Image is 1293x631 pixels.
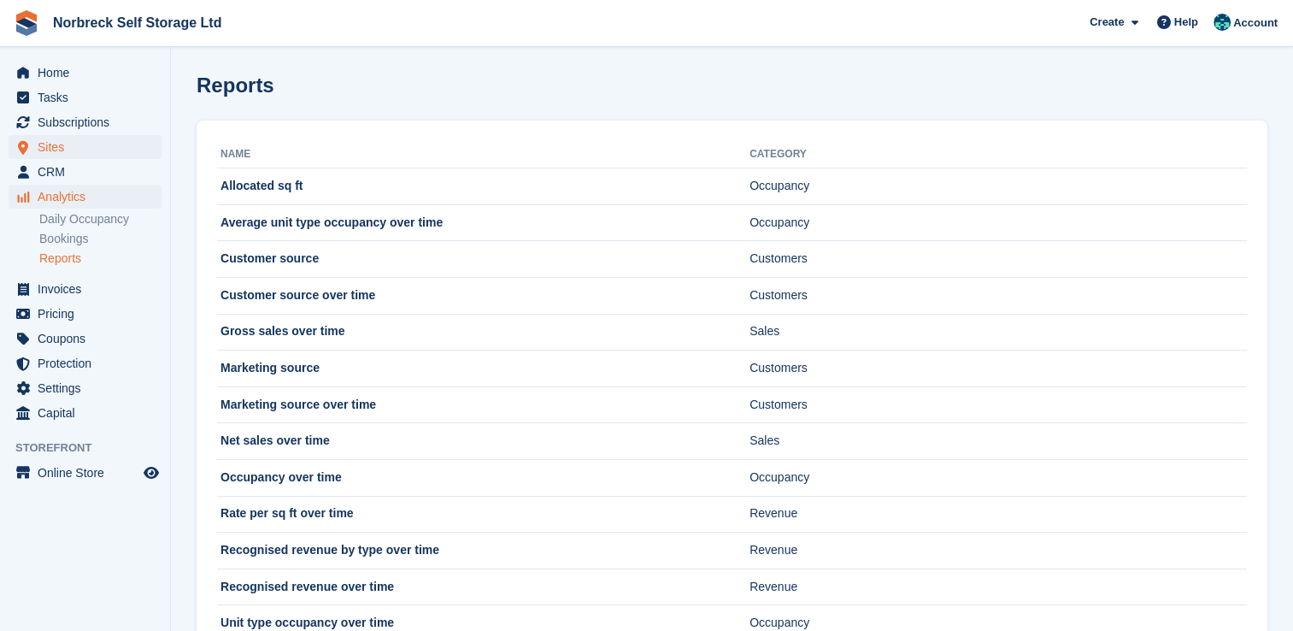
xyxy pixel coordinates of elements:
[217,277,749,314] td: Customer source over time
[749,459,1247,496] td: Occupancy
[749,168,1247,205] td: Occupancy
[217,496,749,533] td: Rate per sq ft over time
[38,277,140,301] span: Invoices
[217,204,749,241] td: Average unit type occupancy over time
[39,231,162,247] a: Bookings
[38,376,140,400] span: Settings
[749,351,1247,387] td: Customers
[197,74,274,97] h1: Reports
[217,168,749,205] td: Allocated sq ft
[749,423,1247,460] td: Sales
[749,277,1247,314] td: Customers
[749,386,1247,423] td: Customers
[749,241,1247,278] td: Customers
[1214,14,1231,31] img: Sally King
[217,569,749,605] td: Recognised revenue over time
[217,533,749,569] td: Recognised revenue by type over time
[749,141,1247,168] th: Category
[9,160,162,184] a: menu
[38,110,140,134] span: Subscriptions
[217,141,749,168] th: Name
[217,423,749,460] td: Net sales over time
[217,351,749,387] td: Marketing source
[15,439,170,457] span: Storefront
[9,277,162,301] a: menu
[38,160,140,184] span: CRM
[38,327,140,351] span: Coupons
[9,110,162,134] a: menu
[749,533,1247,569] td: Revenue
[14,10,39,36] img: stora-icon-8386f47178a22dfd0bd8f6a31ec36ba5ce8667c1dd55bd0f319d3a0aa187defe.svg
[9,86,162,109] a: menu
[38,302,140,326] span: Pricing
[9,61,162,85] a: menu
[217,241,749,278] td: Customer source
[39,211,162,227] a: Daily Occupancy
[749,569,1247,605] td: Revenue
[38,401,140,425] span: Capital
[38,461,140,485] span: Online Store
[217,459,749,496] td: Occupancy over time
[38,351,140,375] span: Protection
[9,302,162,326] a: menu
[1174,14,1198,31] span: Help
[9,401,162,425] a: menu
[38,135,140,159] span: Sites
[749,204,1247,241] td: Occupancy
[1090,14,1124,31] span: Create
[46,9,228,37] a: Norbreck Self Storage Ltd
[9,376,162,400] a: menu
[1233,15,1278,32] span: Account
[217,386,749,423] td: Marketing source over time
[9,185,162,209] a: menu
[9,327,162,351] a: menu
[39,251,162,267] a: Reports
[141,463,162,483] a: Preview store
[749,314,1247,351] td: Sales
[9,461,162,485] a: menu
[38,61,140,85] span: Home
[9,351,162,375] a: menu
[38,185,140,209] span: Analytics
[38,86,140,109] span: Tasks
[749,496,1247,533] td: Revenue
[9,135,162,159] a: menu
[217,314,749,351] td: Gross sales over time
